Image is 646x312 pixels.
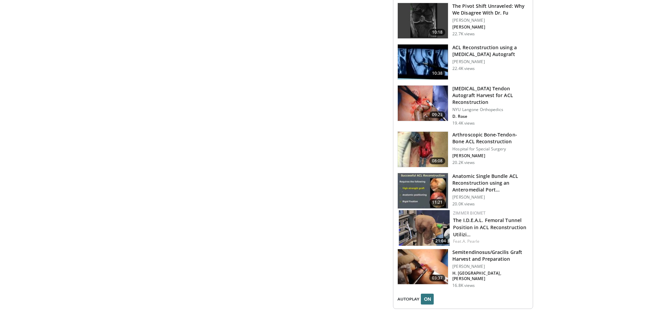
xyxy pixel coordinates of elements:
[452,131,529,145] h3: Arthroscopic Bone-Tendon-Bone ACL Reconstruction
[452,3,529,16] h3: The Pivot Shift Unraveled: Why We Disagree With Dr. Fu
[398,132,448,167] img: 10063_3.png.150x105_q85_crop-smart_upscale.jpg
[429,70,446,77] span: 10:38
[397,296,419,302] span: AUTOPLAY
[452,85,529,106] h3: [MEDICAL_DATA] Tendon Autograft Harvest for ACL Reconstruction
[452,153,529,159] p: [PERSON_NAME]
[452,114,529,119] p: D. Rose
[452,201,475,207] p: 20.0K views
[397,85,529,126] a: 09:23 [MEDICAL_DATA] Tendon Autograft Harvest for ACL Reconstruction NYU Langone Orthopedics D. R...
[463,238,480,244] a: A. Pearle
[398,44,448,80] img: 38725_0000_3.png.150x105_q85_crop-smart_upscale.jpg
[429,158,446,164] span: 08:08
[421,294,434,305] button: ON
[398,86,448,121] img: 66815087-d692-4d42-9e66-911891f535c0.jpg.150x105_q85_crop-smart_upscale.jpg
[453,210,486,216] a: Zimmer Biomet
[398,3,448,38] img: 9PXNFW8221SuaG0X4xMDoxOjB1O8AjAz_1.150x105_q85_crop-smart_upscale.jpg
[452,271,529,281] p: H. [GEOGRAPHIC_DATA], [PERSON_NAME]
[452,146,529,152] p: Hospital for Special Surgery
[452,24,529,30] p: [PERSON_NAME]
[452,173,529,193] h3: Anatomic Single Bundle ACL Reconstruction using an Anteromedial Port…
[452,66,475,71] p: 22.4K views
[429,199,446,206] span: 11:21
[398,173,448,208] img: 38477_0000_3.png.150x105_q85_crop-smart_upscale.jpg
[452,195,529,200] p: [PERSON_NAME]
[452,44,529,58] h3: ACL Reconstruction using a [MEDICAL_DATA] Autograft
[429,111,446,118] span: 09:23
[452,160,475,165] p: 20.2K views
[433,238,448,244] span: 21:04
[452,107,529,112] p: NYU Langone Orthopedics
[398,249,448,285] img: ba0867cc-64e5-488a-9d73-5edad2a5d737.150x105_q85_crop-smart_upscale.jpg
[453,217,526,238] a: The I.D.E.A.L. Femoral Tunnel Position in ACL Reconstruction Utilizi…
[452,31,475,37] p: 22.7K views
[452,18,529,23] p: [PERSON_NAME]
[452,249,529,262] h3: Semitendinosus/Gracilis Graft Harvest and Preparation
[453,238,527,244] div: Feat.
[452,264,529,269] p: [PERSON_NAME]
[429,29,446,36] span: 10:18
[397,3,529,39] a: 10:18 The Pivot Shift Unraveled: Why We Disagree With Dr. Fu [PERSON_NAME] [PERSON_NAME] 22.7K views
[397,173,529,209] a: 11:21 Anatomic Single Bundle ACL Reconstruction using an Anteromedial Port… [PERSON_NAME] 20.0K v...
[397,44,529,80] a: 10:38 ACL Reconstruction using a [MEDICAL_DATA] Autograft [PERSON_NAME] 22.4K views
[452,59,529,65] p: [PERSON_NAME]
[397,131,529,167] a: 08:08 Arthroscopic Bone-Tendon-Bone ACL Reconstruction Hospital for Special Surgery [PERSON_NAME]...
[452,121,475,126] p: 19.4K views
[429,275,446,281] span: 03:37
[399,210,450,246] a: 21:04
[397,249,529,288] a: 03:37 Semitendinosus/Gracilis Graft Harvest and Preparation [PERSON_NAME] H. [GEOGRAPHIC_DATA], [...
[399,210,450,246] img: W_WsjOHGU26DZbAX4xMDoxOjA4MTsiGN.150x105_q85_crop-smart_upscale.jpg
[452,283,475,288] p: 16.8K views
